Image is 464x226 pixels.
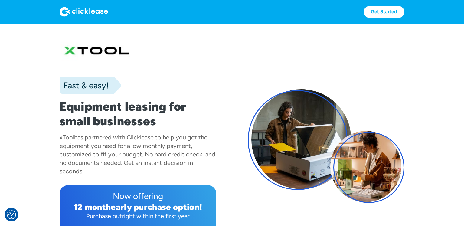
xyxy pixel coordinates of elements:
[364,6,404,18] a: Get Started
[7,210,16,219] button: Consent Preferences
[60,7,108,17] img: Logo
[74,202,111,212] div: 12 month
[60,134,74,141] div: xTool
[64,212,211,220] div: Purchase outright within the first year
[7,210,16,219] img: Revisit consent button
[60,99,216,128] h1: Equipment leasing for small businesses
[64,190,211,202] div: Now offering
[111,202,202,212] div: early purchase option!
[60,134,215,175] div: has partnered with Clicklease to help you get the equipment you need for a low monthly payment, c...
[60,79,109,91] div: Fast & easy!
